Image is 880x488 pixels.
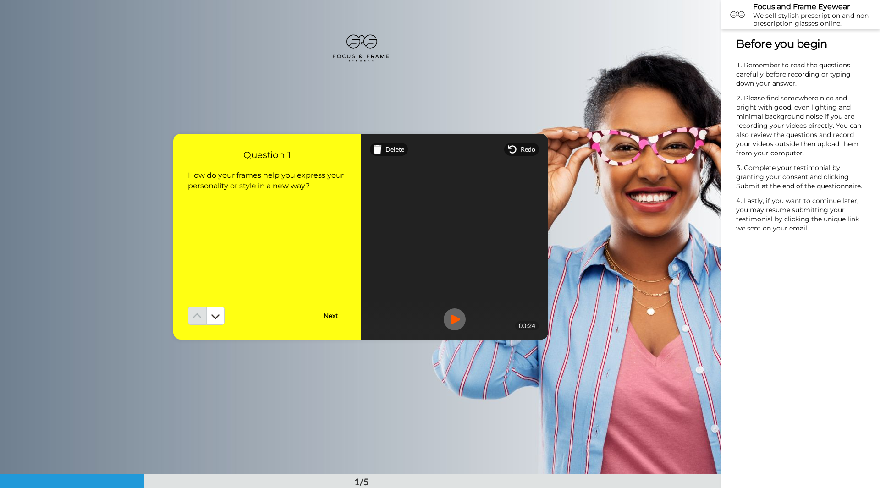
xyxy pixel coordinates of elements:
[521,145,535,154] span: Redo
[736,61,852,88] span: Remember to read the questions carefully before recording or typing down your answer.
[736,197,861,232] span: Lastly, if you want to continue later, you may resume submitting your testimonial by clicking the...
[340,475,384,488] div: 1/5
[753,2,880,11] div: Focus and Frame Eyewear
[444,308,466,330] img: ic_record_play.svg
[736,164,862,190] span: Complete your testimonial by granting your consent and clicking Submit at the end of the question...
[188,148,346,161] h4: Question 1
[504,143,539,156] div: Redo
[736,94,863,157] span: Please find somewhere nice and bright with good, even lighting and minimal background noise if yo...
[736,37,827,50] span: Before you begin
[370,143,408,156] div: Delete
[316,307,346,325] button: Next
[385,145,404,154] span: Delete
[726,4,748,26] img: Profile Image
[753,12,880,27] div: We sell stylish prescription and non-prescription glasses online.
[188,171,346,190] span: How do your frames help you express your personality or style in a new way?
[515,321,539,330] div: 00:24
